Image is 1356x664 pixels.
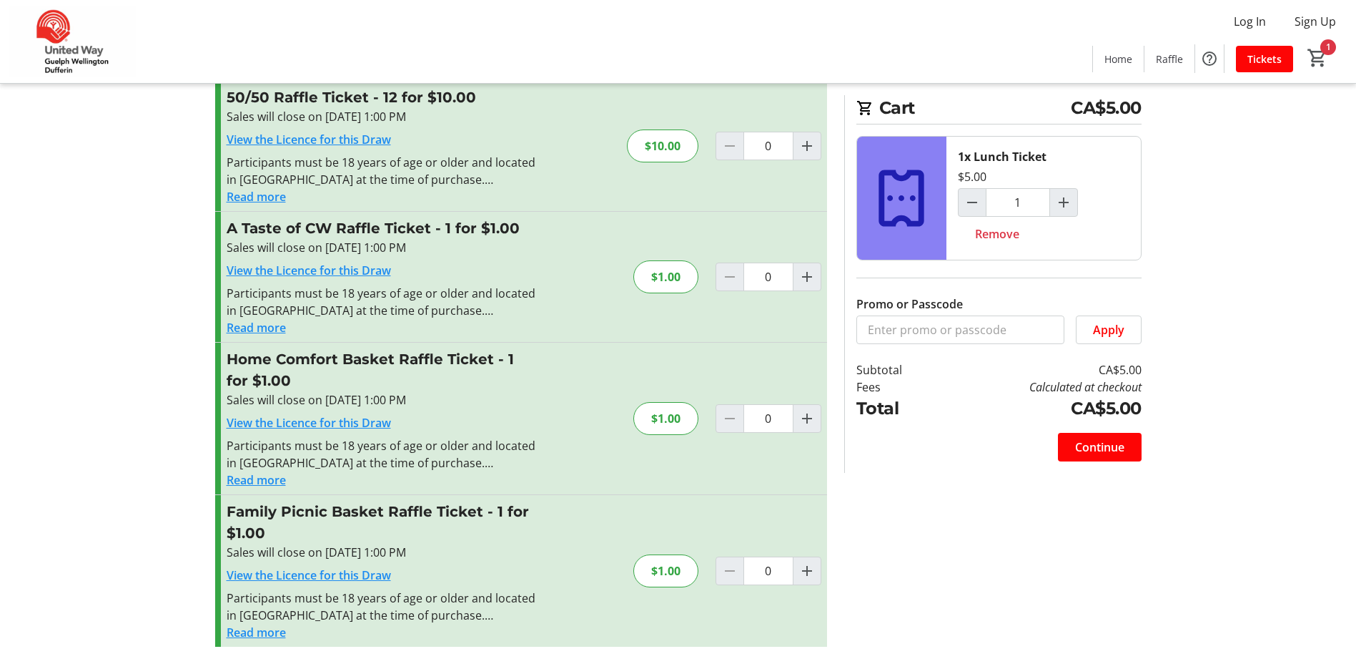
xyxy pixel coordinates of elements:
[1234,13,1266,30] span: Log In
[227,108,539,125] div: Sales will close on [DATE] 1:00 PM
[856,396,939,421] td: Total
[958,148,1046,165] div: 1x Lunch Ticket
[1104,52,1132,67] span: Home
[1093,46,1144,72] a: Home
[1222,10,1277,33] button: Log In
[793,263,821,290] button: Increment by one
[227,437,539,472] div: Participants must be 18 years of age or older and located in [GEOGRAPHIC_DATA] at the time of pur...
[227,501,539,544] h3: Family Picnic Basket Raffle Ticket - 1 for $1.00
[1305,45,1330,71] button: Cart
[227,132,391,147] a: View the Licence for this Draw
[856,95,1142,125] h2: Cart
[227,472,286,489] button: Read more
[856,316,1064,344] input: Enter promo or passcode
[633,260,698,293] div: $1.00
[227,391,539,409] div: Sales will close on [DATE] 1:00 PM
[1058,433,1142,462] button: Continue
[227,348,539,391] h3: Home Comfort Basket Raffle Ticket - 1 for $1.00
[1093,321,1124,338] span: Apply
[227,567,391,583] a: View the Licence for this Draw
[743,557,793,585] input: Family Picnic Basket Raffle Ticket Quantity
[793,557,821,585] button: Increment by one
[633,555,698,587] div: $1.00
[227,319,286,336] button: Read more
[227,590,539,624] div: Participants must be 18 years of age or older and located in [GEOGRAPHIC_DATA] at the time of pur...
[743,404,793,433] input: Home Comfort Basket Raffle Ticket Quantity
[1076,316,1142,344] button: Apply
[1144,46,1194,72] a: Raffle
[793,132,821,160] button: Increment by one
[856,296,963,313] label: Promo or Passcode
[227,415,391,431] a: View the Licence for this Draw
[939,379,1141,396] td: Calculated at checkout
[1050,189,1077,216] button: Increment by one
[227,263,391,278] a: View the Licence for this Draw
[1295,13,1336,30] span: Sign Up
[1195,44,1224,73] button: Help
[227,285,539,319] div: Participants must be 18 years of age or older and located in [GEOGRAPHIC_DATA] at the time of pur...
[856,361,939,379] td: Subtotal
[227,188,286,205] button: Read more
[1071,95,1142,121] span: CA$5.00
[227,87,539,108] h3: 50/50 Raffle Ticket - 12 for $10.00
[958,168,986,185] div: $5.00
[1247,52,1282,67] span: Tickets
[1236,46,1293,72] a: Tickets
[227,154,539,188] div: Participants must be 18 years of age or older and located in [GEOGRAPHIC_DATA] at the time of pur...
[986,188,1050,217] input: Lunch Ticket Quantity
[227,218,539,239] h3: A Taste of CW Raffle Ticket - 1 for $1.00
[1075,439,1124,456] span: Continue
[1156,52,1183,67] span: Raffle
[1283,10,1347,33] button: Sign Up
[975,225,1019,243] span: Remove
[227,239,539,256] div: Sales will close on [DATE] 1:00 PM
[633,402,698,435] div: $1.00
[743,263,793,291] input: A Taste of CW Raffle Ticket Quantity
[939,396,1141,421] td: CA$5.00
[939,361,1141,379] td: CA$5.00
[743,132,793,160] input: 50/50 Raffle Ticket Quantity
[958,220,1036,248] button: Remove
[627,130,698,162] div: $10.00
[227,624,286,641] button: Read more
[959,189,986,216] button: Decrement by one
[9,6,136,77] img: United Way Guelph Wellington Dufferin's Logo
[793,405,821,432] button: Increment by one
[856,379,939,396] td: Fees
[227,544,539,561] div: Sales will close on [DATE] 1:00 PM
